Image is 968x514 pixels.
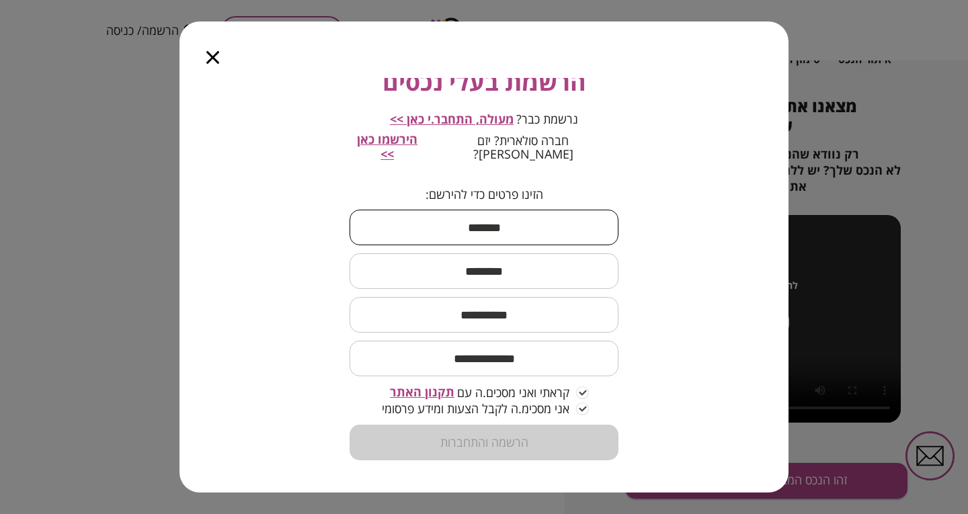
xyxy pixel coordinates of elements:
span: קראתי ואני מסכים.ה עם [457,386,569,399]
span: חברה סולארית? יזם [PERSON_NAME]? [428,134,618,161]
span: מעולה, התחבר.י כאן >> [390,111,514,127]
span: נרשמת כבר? [516,112,578,126]
span: הירשמו כאן >> [357,131,417,162]
button: תקנון האתר [390,385,454,400]
button: מעולה, התחבר.י כאן >> [390,112,514,127]
button: הירשמו כאן >> [350,132,425,161]
span: אני מסכימ.ה לקבל הצעות ומידע פרסומי [382,402,569,415]
span: הרשמת בעלי נכסים [382,64,586,100]
span: תקנון האתר [390,384,454,400]
span: הזינו פרטים כדי להירשם: [426,187,543,202]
